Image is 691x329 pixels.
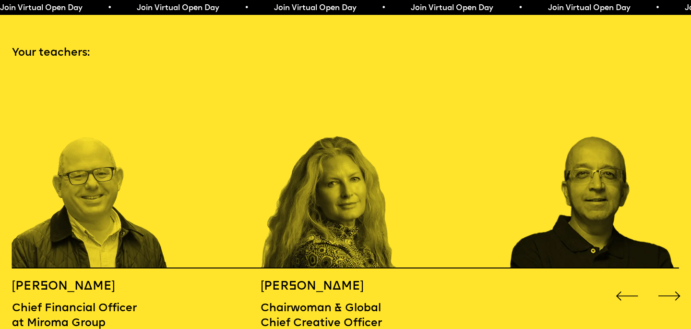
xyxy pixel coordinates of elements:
span: • [381,4,385,12]
h5: [PERSON_NAME] [12,279,178,294]
span: • [244,4,249,12]
span: • [518,4,523,12]
p: Your teachers: [12,46,679,61]
div: 11 / 16 [510,75,676,268]
div: Previous slide [613,282,641,310]
div: Next slide [655,282,683,310]
span: • [655,4,659,12]
div: 10 / 16 [261,75,427,268]
div: 9 / 16 [12,75,178,268]
h5: [PERSON_NAME] [261,279,385,294]
span: • [107,4,111,12]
